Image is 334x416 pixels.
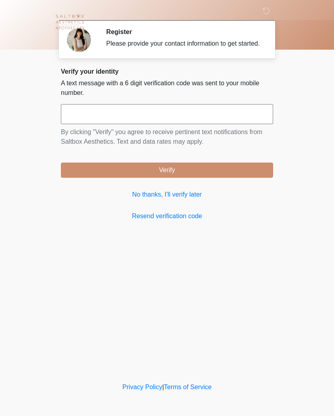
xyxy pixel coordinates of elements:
[61,78,273,98] p: A text message with a 6 digit verification code was sent to your mobile number.
[53,6,87,40] img: Saltbox Aesthetics Logo
[61,127,273,147] p: By clicking "Verify" you agree to receive pertinent text notifications from Saltbox Aesthetics. T...
[61,68,273,75] h2: Verify your identity
[61,163,273,178] button: Verify
[123,384,163,390] a: Privacy Policy
[61,190,273,199] a: No thanks, I'll verify later
[61,211,273,221] a: Resend verification code
[164,384,211,390] a: Terms of Service
[162,384,164,390] a: |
